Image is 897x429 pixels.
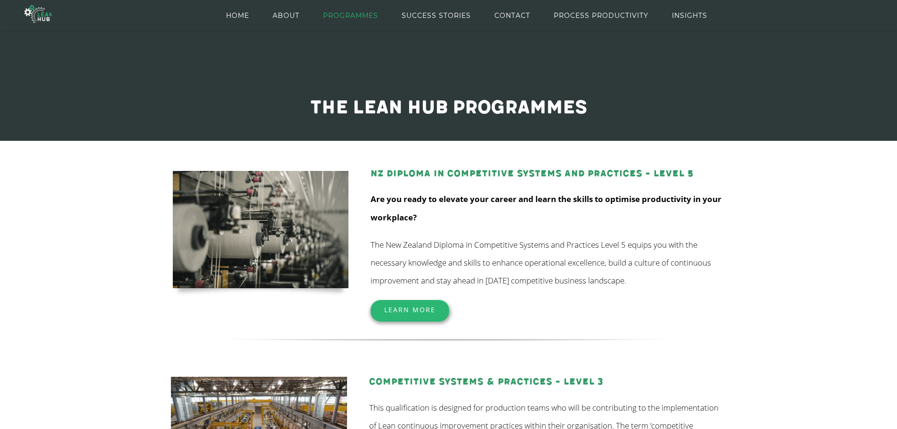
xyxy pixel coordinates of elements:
[371,299,449,320] a: Learn More
[369,376,604,387] a: Competitive Systems & Practices – Level 3
[371,194,721,222] strong: Are you ready to elevate your career and learn the skills to optimise productivity in your workpl...
[371,168,694,179] a: NZ Diploma in Competitive Systems and Practices – Level 5
[310,97,587,119] span: The Lean Hub programmes
[371,239,711,286] span: The New Zealand Diploma in Competitive Systems and Practices Level 5 equips you with the necessar...
[24,1,52,27] img: The Lean Hub | Optimising productivity with Lean Logo
[173,171,348,288] img: kevin-limbri-mBXQCNKbq7E-unsplash
[384,305,436,314] span: Learn More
